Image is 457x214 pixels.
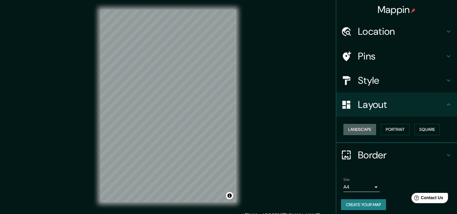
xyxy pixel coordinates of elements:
div: Border [336,143,457,167]
button: Toggle attribution [226,192,233,199]
div: A4 [343,182,380,192]
button: Create your map [341,199,386,210]
div: Style [336,68,457,92]
canvas: Map [100,10,236,202]
h4: Location [358,25,445,37]
iframe: Help widget launcher [403,190,450,207]
h4: Pins [358,50,445,62]
h4: Layout [358,99,445,111]
h4: Border [358,149,445,161]
label: Size [343,177,350,182]
div: Layout [336,92,457,117]
div: Location [336,19,457,44]
img: pin-icon.png [411,8,416,13]
div: Pins [336,44,457,68]
h4: Style [358,74,445,86]
button: Square [414,124,440,135]
button: Landscape [343,124,376,135]
button: Portrait [381,124,410,135]
h4: Mappin [378,4,416,16]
